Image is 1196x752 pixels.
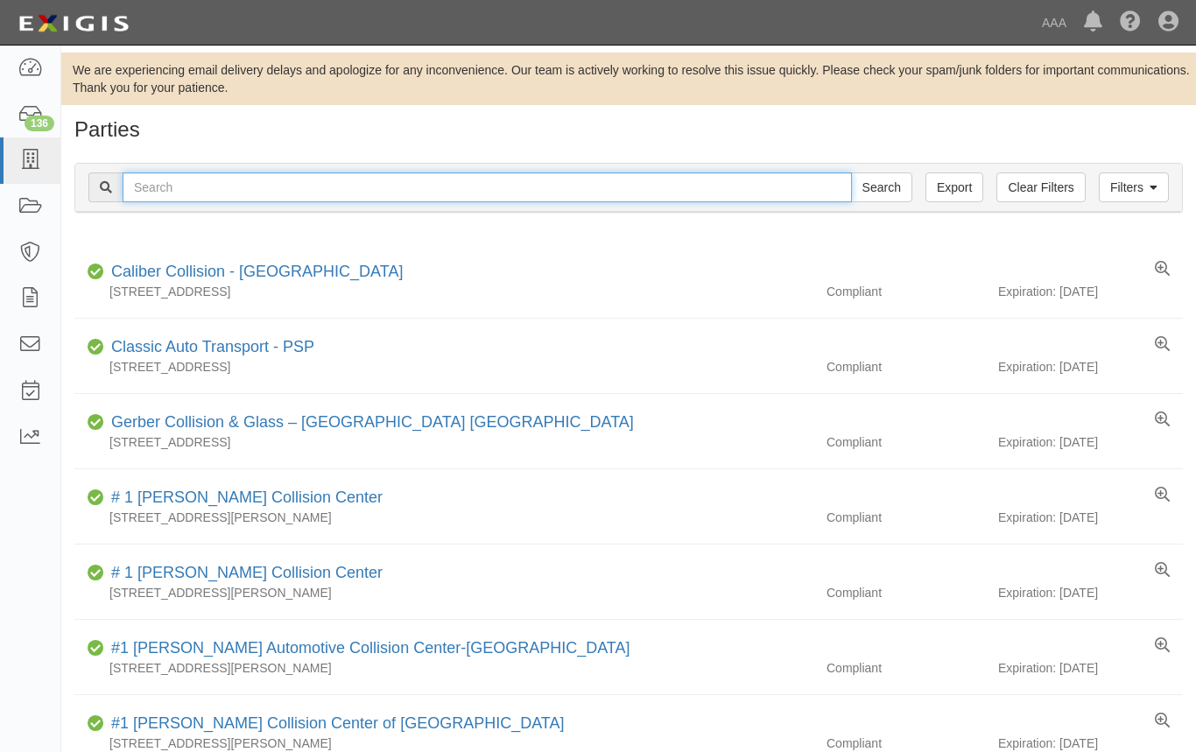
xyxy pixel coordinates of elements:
div: [STREET_ADDRESS][PERSON_NAME] [74,509,813,526]
div: [STREET_ADDRESS][PERSON_NAME] [74,584,813,601]
a: View results summary [1155,713,1170,730]
div: #1 Cochran Automotive Collision Center-Monroeville [104,637,630,660]
div: [STREET_ADDRESS] [74,358,813,376]
i: Compliant [88,643,104,655]
div: Expiration: [DATE] [998,283,1183,300]
a: Gerber Collision & Glass – [GEOGRAPHIC_DATA] [GEOGRAPHIC_DATA] [111,413,634,431]
div: Gerber Collision & Glass – Houston Brighton [104,411,634,434]
div: Compliant [813,584,998,601]
input: Search [851,172,912,202]
div: Expiration: [DATE] [998,509,1183,526]
div: Expiration: [DATE] [998,358,1183,376]
a: # 1 [PERSON_NAME] Collision Center [111,488,383,506]
div: Caliber Collision - Gainesville [104,261,403,284]
div: # 1 Cochran Collision Center [104,562,383,585]
h1: Parties [74,118,1183,141]
i: Compliant [88,417,104,429]
div: Expiration: [DATE] [998,659,1183,677]
div: We are experiencing email delivery delays and apologize for any inconvenience. Our team is active... [61,61,1196,96]
a: AAA [1033,5,1075,40]
a: View results summary [1155,411,1170,429]
div: Compliant [813,433,998,451]
a: #1 [PERSON_NAME] Collision Center of [GEOGRAPHIC_DATA] [111,714,565,732]
div: Compliant [813,659,998,677]
a: View results summary [1155,562,1170,580]
a: #1 [PERSON_NAME] Automotive Collision Center-[GEOGRAPHIC_DATA] [111,639,630,657]
a: Filters [1099,172,1169,202]
div: Compliant [813,358,998,376]
i: Compliant [88,341,104,354]
a: Caliber Collision - [GEOGRAPHIC_DATA] [111,263,403,280]
div: [STREET_ADDRESS][PERSON_NAME] [74,659,813,677]
div: #1 Cochran Collision Center of Greensburg [104,713,565,735]
a: Clear Filters [996,172,1085,202]
a: View results summary [1155,336,1170,354]
a: View results summary [1155,261,1170,278]
div: Compliant [813,283,998,300]
div: Expiration: [DATE] [998,433,1183,451]
div: # 1 Cochran Collision Center [104,487,383,510]
i: Help Center - Complianz [1120,12,1141,33]
div: Compliant [813,509,998,526]
i: Compliant [88,567,104,580]
a: Classic Auto Transport - PSP [111,338,314,355]
div: Expiration: [DATE] [998,734,1183,752]
div: 136 [25,116,54,131]
i: Compliant [88,718,104,730]
div: [STREET_ADDRESS] [74,433,813,451]
div: [STREET_ADDRESS][PERSON_NAME] [74,734,813,752]
a: # 1 [PERSON_NAME] Collision Center [111,564,383,581]
a: Export [925,172,983,202]
a: View results summary [1155,637,1170,655]
div: Classic Auto Transport - PSP [104,336,314,359]
a: View results summary [1155,487,1170,504]
img: logo-5460c22ac91f19d4615b14bd174203de0afe785f0fc80cf4dbbc73dc1793850b.png [13,8,134,39]
i: Compliant [88,492,104,504]
div: [STREET_ADDRESS] [74,283,813,300]
i: Compliant [88,266,104,278]
div: Compliant [813,734,998,752]
input: Search [123,172,852,202]
div: Expiration: [DATE] [998,584,1183,601]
